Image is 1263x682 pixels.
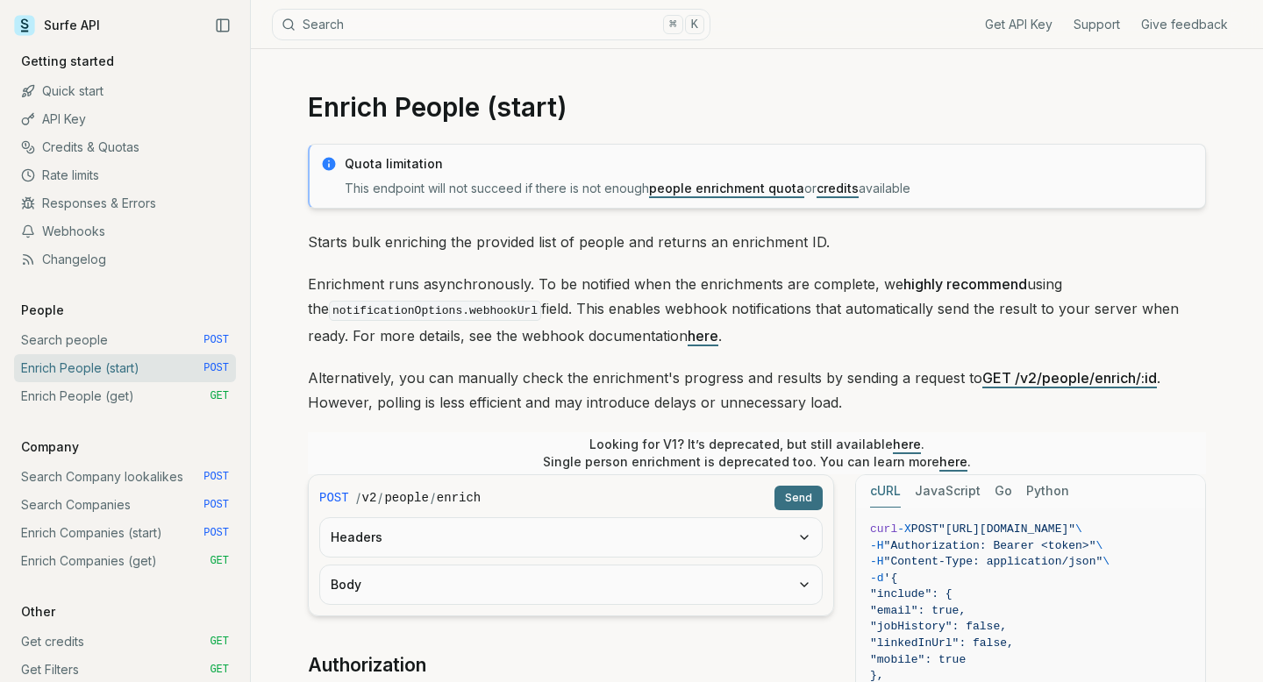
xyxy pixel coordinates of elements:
button: cURL [870,475,901,508]
p: Looking for V1? It’s deprecated, but still available . Single person enrichment is deprecated too... [543,436,971,471]
code: enrich [437,489,481,507]
span: "mobile": true [870,653,966,666]
a: people enrichment quota [649,181,804,195]
a: Enrich Companies (get) GET [14,547,236,575]
a: Get credits GET [14,628,236,656]
a: Support [1074,16,1120,33]
span: POST [203,526,229,540]
kbd: K [685,15,704,34]
a: Enrich People (get) GET [14,382,236,410]
code: people [384,489,428,507]
p: This endpoint will not succeed if there is not enough or available [345,180,1195,197]
button: Search⌘K [272,9,710,40]
p: Getting started [14,53,121,70]
a: Webhooks [14,217,236,245]
a: Enrich Companies (start) POST [14,519,236,547]
span: -H [870,539,884,552]
p: Alternatively, you can manually check the enrichment's progress and results by sending a request ... [308,366,1206,415]
span: }, [870,669,884,682]
span: POST [203,361,229,375]
span: "include": { [870,587,953,600]
a: Search Companies POST [14,491,236,519]
span: "[URL][DOMAIN_NAME]" [938,522,1075,536]
a: GET /v2/people/enrich/:id [982,369,1157,387]
a: Give feedback [1141,16,1228,33]
a: credits [817,181,859,195]
button: Headers [320,518,822,557]
span: "Content-Type: application/json" [884,555,1103,568]
button: Python [1026,475,1069,508]
a: Quick start [14,77,236,105]
a: here [939,454,967,469]
p: Starts bulk enriching the provided list of people and returns an enrichment ID. [308,230,1206,254]
a: here [893,437,921,451]
code: notificationOptions.webhookUrl [329,301,541,321]
span: \ [1075,522,1082,536]
a: Changelog [14,245,236,274]
span: '{ [884,572,898,585]
span: "Authorization: Bearer <token>" [884,539,1096,552]
span: GET [210,663,229,677]
p: Other [14,603,62,621]
p: Enrichment runs asynchronously. To be notified when the enrichments are complete, we using the fi... [308,272,1206,348]
p: People [14,302,71,319]
h1: Enrich People (start) [308,91,1206,123]
a: API Key [14,105,236,133]
p: Company [14,438,86,456]
span: POST [203,470,229,484]
button: Collapse Sidebar [210,12,236,39]
span: -H [870,555,884,568]
span: \ [1095,539,1102,552]
span: / [431,489,435,507]
span: GET [210,554,229,568]
span: curl [870,522,897,536]
a: Enrich People (start) POST [14,354,236,382]
button: JavaScript [915,475,981,508]
a: Surfe API [14,12,100,39]
span: -d [870,572,884,585]
span: POST [319,489,349,507]
span: GET [210,635,229,649]
a: Responses & Errors [14,189,236,217]
kbd: ⌘ [663,15,682,34]
code: v2 [362,489,377,507]
span: "linkedInUrl": false, [870,636,1014,650]
a: Search Company lookalikes POST [14,463,236,491]
a: here [688,327,718,345]
span: GET [210,389,229,403]
button: Body [320,565,822,604]
span: POST [203,498,229,512]
button: Go [995,475,1012,508]
strong: highly recommend [903,275,1027,293]
a: Get API Key [985,16,1052,33]
a: Search people POST [14,326,236,354]
a: Rate limits [14,161,236,189]
p: Quota limitation [345,155,1195,173]
span: / [356,489,360,507]
button: Send [774,486,823,510]
a: Authorization [308,653,426,678]
span: / [378,489,382,507]
span: POST [911,522,938,536]
span: \ [1102,555,1110,568]
span: "jobHistory": false, [870,620,1007,633]
span: -X [897,522,911,536]
span: "email": true, [870,604,966,617]
span: POST [203,333,229,347]
a: Credits & Quotas [14,133,236,161]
